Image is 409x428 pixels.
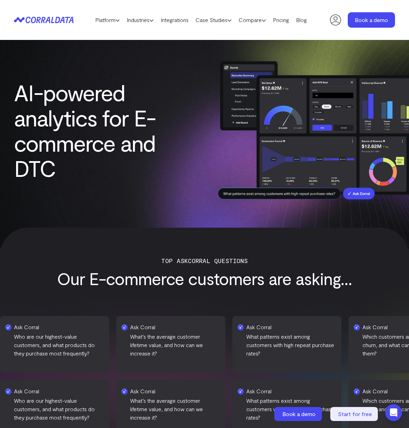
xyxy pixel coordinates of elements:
p: Who are our highest-value customers, and what products do they purchase most frequently? [13,332,101,358]
a: Industries [123,15,157,25]
h4: Ask Corral [13,323,101,331]
h4: Ask Corral [138,387,226,395]
a: Compare [235,15,269,25]
h4: Ask Corral [22,387,110,395]
p: What’s the average customer lifetime value, and how can we increase it? [138,396,226,422]
a: Integrations [157,15,192,25]
a: Platform [92,15,123,25]
div: Open Intercom Messenger [385,404,402,421]
h4: Ask Corral [129,323,217,331]
a: Case Studies [192,15,235,25]
p: Top AskCorral Questions [17,256,392,265]
a: Book a demo [274,407,323,421]
a: Book a demo [348,12,395,28]
p: What’s the average customer lifetime value, and how can we increase it? [129,332,217,358]
h3: Our E-commerce customers are asking... [17,269,392,288]
p: What patterns exist among customers with high repeat purchase rates? [254,396,343,422]
p: What patterns exist among customers with high repeat purchase rates? [245,332,333,358]
a: Start for free [330,407,379,421]
h1: AI-powered analytics for E-commerce and DTC [14,80,191,181]
h4: Ask Corral [245,323,333,331]
a: Blog [292,15,310,25]
a: Pricing [269,15,292,25]
h4: Ask Corral [254,387,343,395]
span: Start for free [338,410,372,417]
p: Who are our highest-value customers, and what products do they purchase most frequently? [22,396,110,422]
span: Book a demo [282,410,316,417]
